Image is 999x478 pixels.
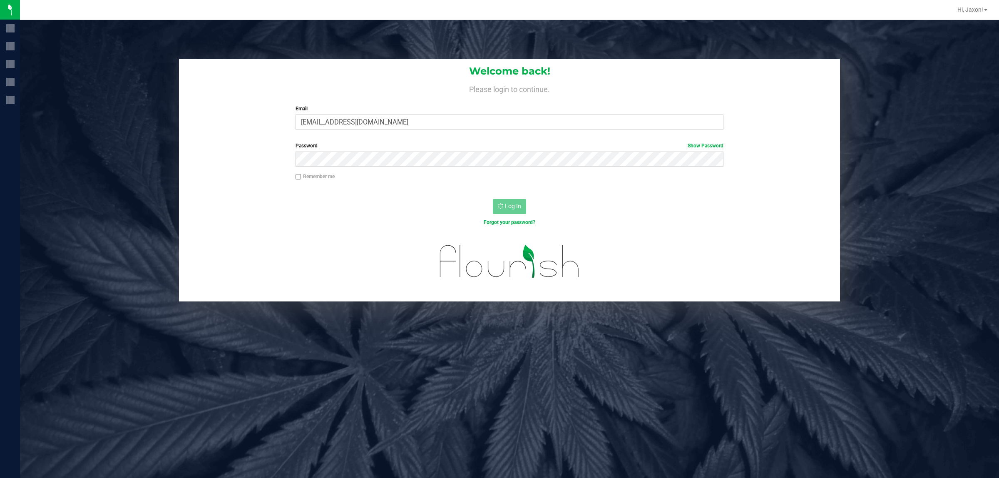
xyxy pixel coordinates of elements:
[296,143,318,149] span: Password
[957,6,983,13] span: Hi, Jaxon!
[296,173,335,180] label: Remember me
[484,219,535,225] a: Forgot your password?
[179,83,840,93] h4: Please login to continue.
[505,203,521,209] span: Log In
[688,143,723,149] a: Show Password
[179,66,840,77] h1: Welcome back!
[493,199,526,214] button: Log In
[427,235,592,288] img: flourish_logo.svg
[296,105,724,112] label: Email
[296,174,301,180] input: Remember me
